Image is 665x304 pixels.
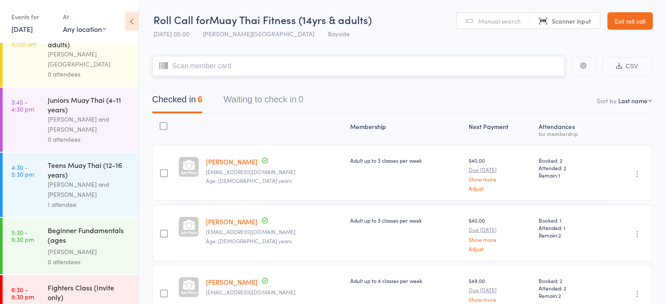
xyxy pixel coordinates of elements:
span: 2 [558,231,561,239]
div: Fighters Class (Invite only) [48,283,131,302]
span: Remain: [539,231,600,239]
div: $40.00 [469,217,532,251]
span: 2 [558,292,561,299]
div: 0 [298,94,303,104]
a: 4:30 -5:30 pmTeens Muay Thai (12-16 years)[PERSON_NAME] and [PERSON_NAME]1 attendee [3,153,139,217]
a: 9:00 -10:00 amMuay Thai Fitness (14yrs & adults)[PERSON_NAME][GEOGRAPHIC_DATA]0 attendees [3,22,139,87]
div: Membership [347,118,465,141]
a: 3:45 -4:30 pmJuniors Muay Thai (4-11 years)[PERSON_NAME] and [PERSON_NAME]0 attendees [3,87,139,152]
small: Due [DATE] [469,287,532,293]
a: 5:30 -6:30 pmBeginner Fundamentals (ages [DEMOGRAPHIC_DATA]+)[PERSON_NAME]0 attendees [3,218,139,274]
small: C-mbrown@hotmail.com [206,229,343,235]
a: Adjust [469,246,532,252]
button: Waiting to check in0 [223,90,303,113]
div: Juniors Muay Thai (4-11 years) [48,95,131,114]
a: [PERSON_NAME] [206,277,258,287]
div: 0 attendees [48,134,131,144]
small: ainsley_ballantine@hotmail.com [206,169,343,175]
div: [PERSON_NAME][GEOGRAPHIC_DATA] [48,49,131,69]
div: Beginner Fundamentals (ages [DEMOGRAPHIC_DATA]+) [48,225,131,247]
time: 6:30 - 8:30 pm [11,286,34,300]
div: $40.00 [469,157,532,191]
a: Adjust [469,185,532,191]
span: Attended: 1 [539,224,600,231]
a: [PERSON_NAME] [206,217,258,226]
div: Adult up to 3 classes per week [350,157,462,164]
div: 0 attendees [48,69,131,79]
a: Show more [469,176,532,182]
small: Due [DATE] [469,227,532,233]
a: [DATE] [11,24,33,34]
input: Scan member card [152,56,564,76]
time: 3:45 - 4:30 pm [11,98,34,112]
div: 0 attendees [48,257,131,267]
span: Attended: 2 [539,164,600,171]
a: Exit roll call [607,12,653,30]
span: 1 [558,171,560,179]
span: Roll Call for [153,12,209,27]
div: Teens Muay Thai (12-16 years) [48,160,131,179]
small: Due [DATE] [469,167,532,173]
span: Booked: 2 [539,157,600,164]
span: [DATE] 05:00 [153,29,189,38]
time: 9:00 - 10:00 am [11,33,36,47]
label: Sort by [597,96,616,105]
div: 1 attendee [48,199,131,210]
span: Booked: 2 [539,277,600,284]
div: At [63,10,106,24]
div: for membership [539,131,600,136]
a: Show more [469,237,532,242]
span: Age: [DEMOGRAPHIC_DATA] years [206,237,291,245]
span: Booked: 1 [539,217,600,224]
div: [PERSON_NAME] and [PERSON_NAME] [48,179,131,199]
div: Next Payment [465,118,535,141]
span: Remain: [539,171,600,179]
div: [PERSON_NAME] [48,247,131,257]
div: 6 [198,94,202,104]
div: Last name [618,96,648,105]
time: 4:30 - 5:30 pm [11,164,34,178]
a: [PERSON_NAME] [206,157,258,166]
div: Any location [63,24,106,34]
div: Adult up to 3 classes per week [350,217,462,224]
span: Age: [DEMOGRAPHIC_DATA] years [206,177,291,184]
div: Events for [11,10,54,24]
button: Checked in6 [152,90,202,113]
a: Show more [469,297,532,302]
small: breannajenkins2002@gmail.com [206,289,343,295]
div: [PERSON_NAME] and [PERSON_NAME] [48,114,131,134]
span: Muay Thai Fitness (14yrs & adults) [209,12,372,27]
span: Remain: [539,292,600,299]
button: CSV [602,57,652,76]
span: Manual search [478,17,521,25]
span: Bayside [328,29,350,38]
time: 5:30 - 6:30 pm [11,229,34,243]
span: Scanner input [552,17,591,25]
div: Adult up to 4 classes per week [350,277,462,284]
span: Attended: 2 [539,284,600,292]
span: [PERSON_NAME][GEOGRAPHIC_DATA] [203,29,314,38]
div: Atten­dances [535,118,604,141]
